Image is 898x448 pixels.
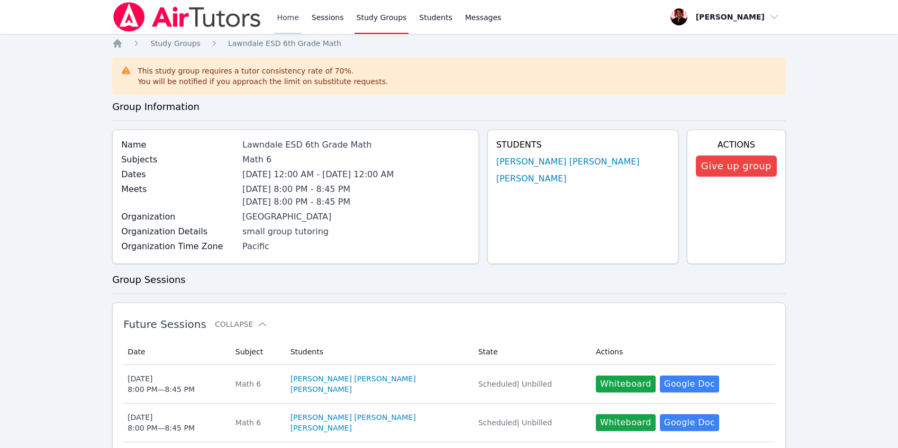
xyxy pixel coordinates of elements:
[242,183,470,196] li: [DATE] 8:00 PM - 8:45 PM
[228,39,341,48] span: Lawndale ESD 6th Grade Math
[291,412,416,423] a: [PERSON_NAME] [PERSON_NAME]
[465,12,502,23] span: Messages
[496,156,640,168] a: [PERSON_NAME] [PERSON_NAME]
[121,183,236,196] label: Meets
[112,272,786,287] h3: Group Sessions
[496,139,669,151] h4: Students
[229,339,284,365] th: Subject
[150,39,201,48] span: Study Groups
[112,38,786,49] nav: Breadcrumb
[660,414,719,431] a: Google Doc
[228,38,341,49] a: Lawndale ESD 6th Grade Math
[242,153,470,166] div: Math 6
[242,240,470,253] div: Pacific
[596,414,656,431] button: Whiteboard
[696,156,777,177] button: Give up group
[121,168,236,181] label: Dates
[242,225,470,238] div: small group tutoring
[112,99,786,114] h3: Group Information
[596,376,656,392] button: Whiteboard
[696,139,777,151] h4: Actions
[123,365,775,404] tr: [DATE]8:00 PM—8:45 PMMath 6[PERSON_NAME] [PERSON_NAME][PERSON_NAME]Scheduled| UnbilledWhiteboardG...
[150,38,201,49] a: Study Groups
[128,412,195,433] div: [DATE] 8:00 PM — 8:45 PM
[478,418,552,427] span: Scheduled | Unbilled
[496,172,567,185] a: [PERSON_NAME]
[291,373,416,384] a: [PERSON_NAME] [PERSON_NAME]
[121,139,236,151] label: Name
[121,211,236,223] label: Organization
[660,376,719,392] a: Google Doc
[215,319,268,330] button: Collapse
[242,196,470,208] li: [DATE] 8:00 PM - 8:45 PM
[138,66,388,87] div: This study group requires a tutor consistency rate of 70 %.
[123,318,206,331] span: Future Sessions
[291,423,352,433] a: [PERSON_NAME]
[128,373,195,395] div: [DATE] 8:00 PM — 8:45 PM
[112,2,262,32] img: Air Tutors
[284,339,472,365] th: Students
[138,76,388,87] div: You will be notified if you approach the limit on substitute requests.
[478,380,552,388] span: Scheduled | Unbilled
[242,139,470,151] div: Lawndale ESD 6th Grade Math
[121,153,236,166] label: Subjects
[121,240,236,253] label: Organization Time Zone
[235,379,278,389] div: Math 6
[121,225,236,238] label: Organization Details
[242,169,394,179] span: [DATE] 12:00 AM - [DATE] 12:00 AM
[123,339,229,365] th: Date
[472,339,589,365] th: State
[235,417,278,428] div: Math 6
[291,384,352,395] a: [PERSON_NAME]
[242,211,470,223] div: [GEOGRAPHIC_DATA]
[589,339,775,365] th: Actions
[123,404,775,442] tr: [DATE]8:00 PM—8:45 PMMath 6[PERSON_NAME] [PERSON_NAME][PERSON_NAME]Scheduled| UnbilledWhiteboardG...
